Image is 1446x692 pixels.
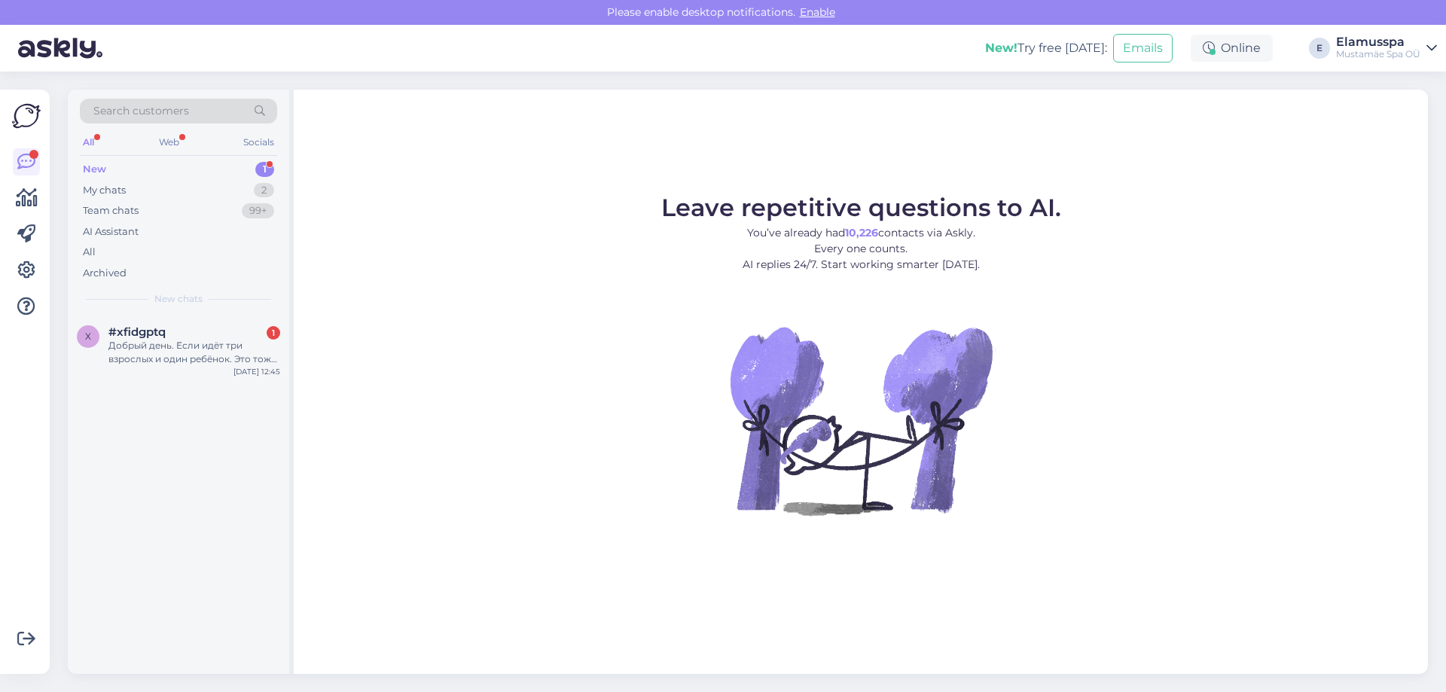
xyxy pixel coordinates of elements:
div: E [1309,38,1330,59]
div: 1 [255,162,274,177]
div: Try free [DATE]: [985,39,1107,57]
span: Search customers [93,103,189,119]
img: Askly Logo [12,102,41,130]
div: Elamusspa [1336,36,1420,48]
div: AI Assistant [83,224,139,239]
div: Добрый день. Если идёт три взрослых и один ребёнок. Это тоже семейный пакет? [108,339,280,366]
span: New chats [154,292,203,306]
div: 2 [254,183,274,198]
b: New! [985,41,1017,55]
div: My chats [83,183,126,198]
div: All [83,245,96,260]
span: Enable [795,5,840,19]
a: ElamusspaMustamäe Spa OÜ [1336,36,1437,60]
span: #xfidgptq [108,325,166,339]
p: You’ve already had contacts via Askly. Every one counts. AI replies 24/7. Start working smarter [... [661,225,1061,273]
div: Archived [83,266,127,281]
div: Mustamäe Spa OÜ [1336,48,1420,60]
span: x [85,331,91,342]
button: Emails [1113,34,1173,62]
div: Online [1191,35,1273,62]
span: Leave repetitive questions to AI. [661,193,1061,222]
div: Team chats [83,203,139,218]
img: No Chat active [725,285,996,556]
div: All [80,133,97,152]
div: 1 [267,326,280,340]
div: New [83,162,106,177]
div: 99+ [242,203,274,218]
div: Web [156,133,182,152]
b: 10,226 [845,226,878,239]
div: [DATE] 12:45 [233,366,280,377]
div: Socials [240,133,277,152]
